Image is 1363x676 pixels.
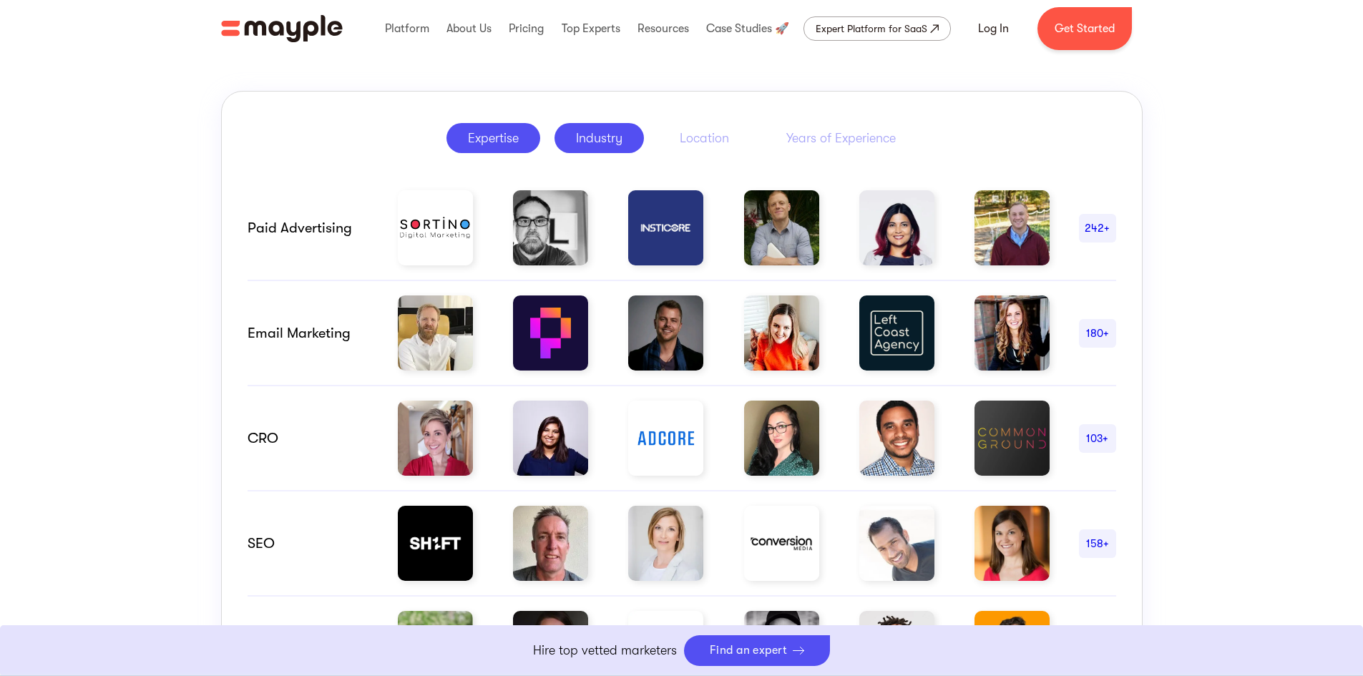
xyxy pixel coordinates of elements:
div: 158+ [1079,535,1116,552]
div: Expert Platform for SaaS [816,20,927,37]
a: home [221,15,343,42]
div: CRO [248,430,369,447]
a: Expert Platform for SaaS [803,16,951,41]
div: Location [680,129,729,147]
div: Top Experts [558,6,624,52]
a: Log In [961,11,1026,46]
div: email marketing [248,325,369,342]
div: Pricing [505,6,547,52]
div: Industry [576,129,622,147]
div: SEO [248,535,369,552]
img: Mayple logo [221,15,343,42]
a: Get Started [1037,7,1132,50]
div: 103+ [1079,430,1116,447]
div: About Us [443,6,495,52]
div: Paid advertising [248,220,369,237]
div: Platform [381,6,433,52]
div: 242+ [1079,220,1116,237]
div: 180+ [1079,325,1116,342]
div: Expertise [468,129,519,147]
div: Years of Experience [786,129,896,147]
div: Resources [634,6,693,52]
